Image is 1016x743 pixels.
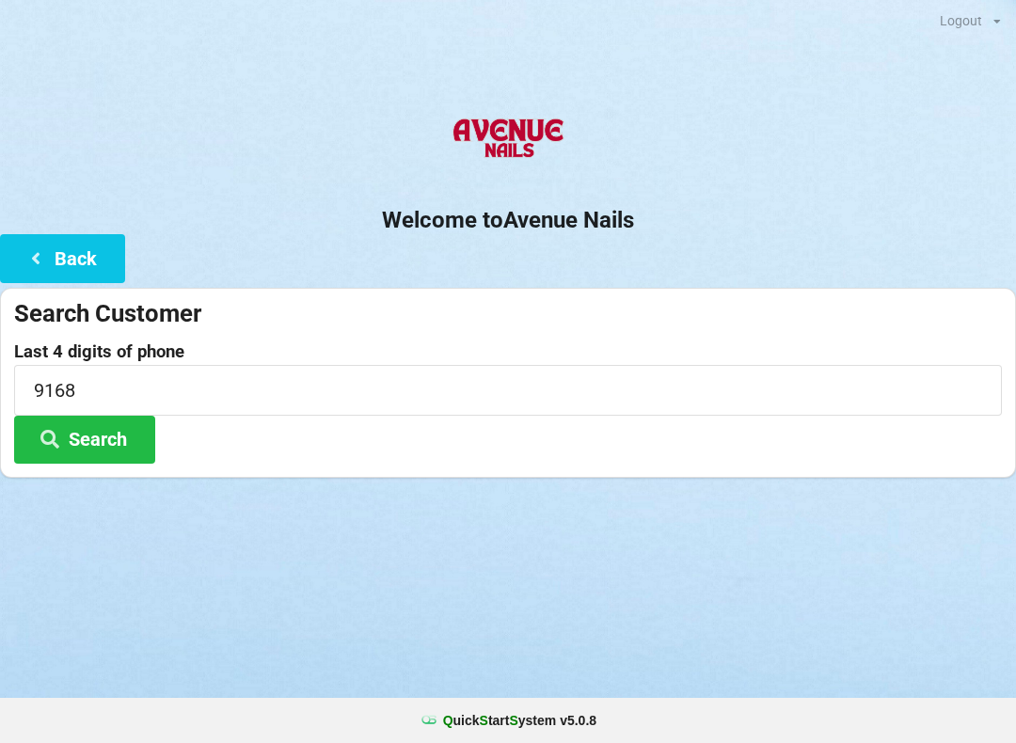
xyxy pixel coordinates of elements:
button: Search [14,416,155,464]
b: uick tart ystem v 5.0.8 [443,711,596,730]
div: Search Customer [14,298,1002,329]
div: Logout [940,14,982,27]
span: S [509,713,517,728]
img: AvenueNails-Logo.png [445,103,570,178]
label: Last 4 digits of phone [14,342,1002,361]
span: S [480,713,488,728]
img: favicon.ico [420,711,438,730]
span: Q [443,713,453,728]
input: 0000 [14,365,1002,415]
